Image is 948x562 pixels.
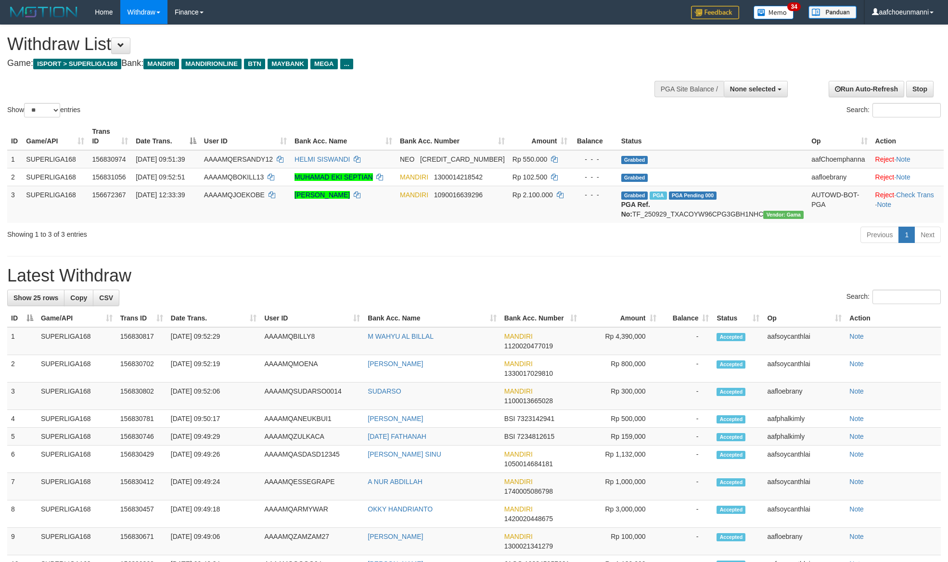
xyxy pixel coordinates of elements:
[660,309,713,327] th: Balance: activate to sort column ascending
[504,542,553,550] span: Copy 1300021341279 to clipboard
[204,155,273,163] span: AAAAMQERSANDY12
[70,294,87,302] span: Copy
[763,500,846,528] td: aafsoycanthlai
[581,428,660,446] td: Rp 159,000
[581,355,660,383] td: Rp 800,000
[116,355,167,383] td: 156830702
[512,155,547,163] span: Rp 550.000
[7,123,22,150] th: ID
[517,415,554,422] span: Copy 7323142941 to clipboard
[167,327,261,355] td: [DATE] 09:52:29
[7,500,37,528] td: 8
[37,383,116,410] td: SUPERLIGA168
[260,327,364,355] td: AAAAMQBILLY8
[167,446,261,473] td: [DATE] 09:49:26
[660,528,713,555] td: -
[871,123,944,150] th: Action
[717,451,745,459] span: Accepted
[621,156,648,164] span: Grabbed
[763,327,846,355] td: aafsoycanthlai
[512,191,553,199] span: Rp 2.100.000
[581,446,660,473] td: Rp 1,132,000
[871,186,944,223] td: · ·
[504,387,533,395] span: MANDIRI
[368,478,423,485] a: A NUR ABDILLAH
[581,528,660,555] td: Rp 100,000
[368,415,423,422] a: [PERSON_NAME]
[7,290,64,306] a: Show 25 rows
[713,309,763,327] th: Status: activate to sort column ascending
[650,192,666,200] span: Marked by aafsengchandara
[116,309,167,327] th: Trans ID: activate to sort column ascending
[260,410,364,428] td: AAAAMQANEUKBUI1
[872,103,941,117] input: Search:
[400,155,414,163] span: NEO
[181,59,242,69] span: MANDIRIONLINE
[621,201,650,218] b: PGA Ref. No:
[871,168,944,186] td: ·
[116,446,167,473] td: 156830429
[368,433,426,440] a: [DATE] FATHANAH
[660,383,713,410] td: -
[420,155,505,163] span: Copy 5859458273470501 to clipboard
[896,155,910,163] a: Note
[93,290,119,306] a: CSV
[654,81,724,97] div: PGA Site Balance /
[7,168,22,186] td: 2
[400,173,428,181] span: MANDIRI
[7,383,37,410] td: 3
[581,309,660,327] th: Amount: activate to sort column ascending
[669,192,717,200] span: PGA Pending
[621,192,648,200] span: Grabbed
[504,450,533,458] span: MANDIRI
[763,211,804,219] span: Vendor URL: https://trx31.1velocity.biz
[575,172,613,182] div: - - -
[860,227,899,243] a: Previous
[7,428,37,446] td: 5
[37,309,116,327] th: Game/API: activate to sort column ascending
[167,528,261,555] td: [DATE] 09:49:06
[500,309,581,327] th: Bank Acc. Number: activate to sort column ascending
[717,533,745,541] span: Accepted
[7,327,37,355] td: 1
[434,191,483,199] span: Copy 1090016639296 to clipboard
[167,473,261,500] td: [DATE] 09:49:24
[291,123,396,150] th: Bank Acc. Name: activate to sort column ascending
[116,327,167,355] td: 156830817
[717,433,745,441] span: Accepted
[504,360,533,368] span: MANDIRI
[717,333,745,341] span: Accepted
[37,355,116,383] td: SUPERLIGA168
[33,59,121,69] span: ISPORT > SUPERLIGA168
[849,415,864,422] a: Note
[22,150,88,168] td: SUPERLIGA168
[807,186,871,223] td: AUTOWD-BOT-PGA
[808,6,857,19] img: panduan.png
[504,515,553,523] span: Copy 1420020448675 to clipboard
[136,191,185,199] span: [DATE] 12:33:39
[763,383,846,410] td: aafloebrany
[7,355,37,383] td: 2
[434,173,483,181] span: Copy 1300014218542 to clipboard
[116,500,167,528] td: 156830457
[807,123,871,150] th: Op: activate to sort column ascending
[22,186,88,223] td: SUPERLIGA168
[7,446,37,473] td: 6
[617,123,807,150] th: Status
[268,59,308,69] span: MAYBANK
[22,168,88,186] td: SUPERLIGA168
[754,6,794,19] img: Button%20Memo.svg
[877,201,891,208] a: Note
[7,150,22,168] td: 1
[763,410,846,428] td: aafphalkimly
[92,191,126,199] span: 156672367
[717,388,745,396] span: Accepted
[116,383,167,410] td: 156830802
[295,191,350,199] a: [PERSON_NAME]
[99,294,113,302] span: CSV
[368,450,441,458] a: [PERSON_NAME] SINU
[7,410,37,428] td: 4
[7,5,80,19] img: MOTION_logo.png
[660,355,713,383] td: -
[143,59,179,69] span: MANDIRI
